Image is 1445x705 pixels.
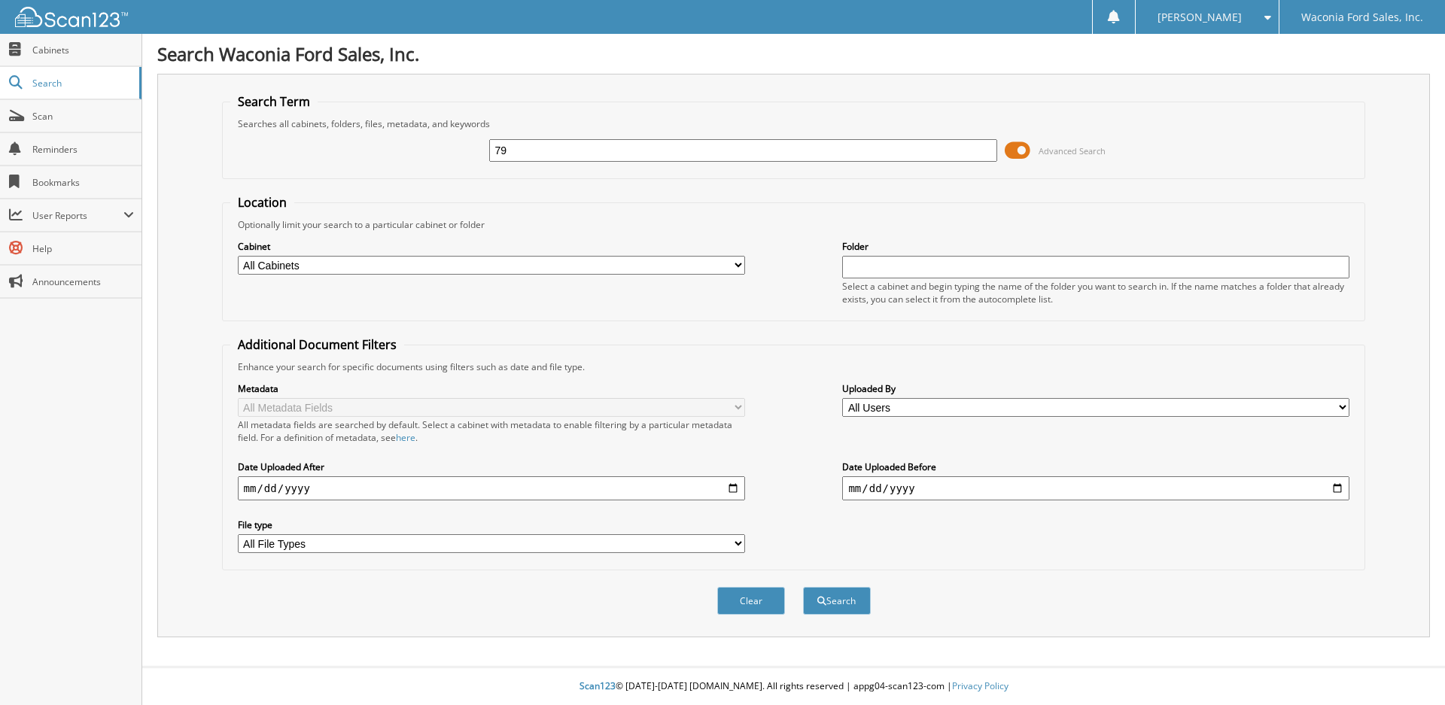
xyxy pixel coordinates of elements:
[717,587,785,615] button: Clear
[32,176,134,189] span: Bookmarks
[230,117,1358,130] div: Searches all cabinets, folders, files, metadata, and keywords
[238,240,745,253] label: Cabinet
[238,476,745,500] input: start
[32,209,123,222] span: User Reports
[32,77,132,90] span: Search
[142,668,1445,705] div: © [DATE]-[DATE] [DOMAIN_NAME]. All rights reserved | appg04-scan123-com |
[238,460,745,473] label: Date Uploaded After
[842,382,1349,395] label: Uploaded By
[1370,633,1445,705] iframe: Chat Widget
[1301,13,1423,22] span: Waconia Ford Sales, Inc.
[803,587,871,615] button: Search
[32,275,134,288] span: Announcements
[238,518,745,531] label: File type
[32,110,134,123] span: Scan
[230,93,318,110] legend: Search Term
[842,460,1349,473] label: Date Uploaded Before
[396,431,415,444] a: here
[842,476,1349,500] input: end
[230,360,1358,373] div: Enhance your search for specific documents using filters such as date and file type.
[230,194,294,211] legend: Location
[842,240,1349,253] label: Folder
[15,7,128,27] img: scan123-logo-white.svg
[842,280,1349,305] div: Select a cabinet and begin typing the name of the folder you want to search in. If the name match...
[230,336,404,353] legend: Additional Document Filters
[1158,13,1242,22] span: [PERSON_NAME]
[238,418,745,444] div: All metadata fields are searched by default. Select a cabinet with metadata to enable filtering b...
[230,218,1358,231] div: Optionally limit your search to a particular cabinet or folder
[32,242,134,255] span: Help
[952,679,1008,692] a: Privacy Policy
[32,143,134,156] span: Reminders
[157,41,1430,66] h1: Search Waconia Ford Sales, Inc.
[32,44,134,56] span: Cabinets
[1039,145,1106,156] span: Advanced Search
[580,679,616,692] span: Scan123
[238,382,745,395] label: Metadata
